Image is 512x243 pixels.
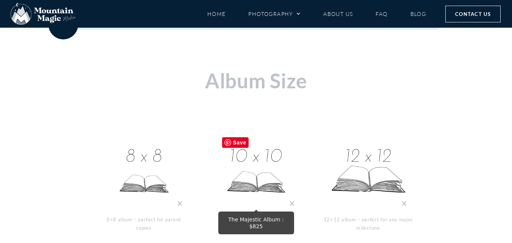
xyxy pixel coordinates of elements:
[455,10,491,18] span: Contact Us
[376,7,387,20] a: FAQ
[323,7,353,20] a: About Us
[29,70,484,92] h2: Album Size
[248,7,301,20] a: Photography
[410,7,426,20] a: Blog
[59,20,67,28] span: $0
[323,215,414,232] p: 12×12 album – perfect for any major milestone
[207,7,426,20] nav: Menu
[211,215,302,232] p: 10×10 album – perfect for all occasions
[11,3,76,25] img: Mountain Magic Media photography logo Crested Butte Photographer
[222,137,249,148] span: Save
[99,215,189,232] p: 8×8 album – perfect for parent copies
[207,7,226,20] a: Home
[445,6,501,22] a: Contact Us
